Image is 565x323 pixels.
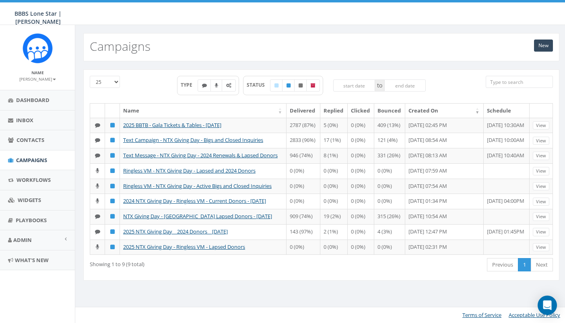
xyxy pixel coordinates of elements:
[96,244,99,250] i: Ringless Voice Mail
[374,163,405,179] td: 0 (0%)
[95,123,100,128] i: Text SMS
[484,148,530,163] td: [DATE] 10:40AM
[287,133,320,148] td: 2833 (96%)
[484,118,530,133] td: [DATE] 10:30AM
[374,104,405,118] th: Bounced
[320,148,348,163] td: 8 (1%)
[18,196,41,204] span: Widgets
[181,81,198,88] span: TYPE
[533,121,549,130] a: View
[320,179,348,194] td: 0 (0%)
[533,213,549,221] a: View
[405,133,484,148] td: [DATE] 08:54 AM
[287,83,291,88] i: Published
[96,168,99,173] i: Ringless Voice Mail
[90,257,276,268] div: Showing 1 to 9 (9 total)
[374,224,405,240] td: 4 (3%)
[110,229,115,234] i: Published
[16,156,47,164] span: Campaigns
[538,296,557,315] div: Open Intercom Messenger
[348,209,374,224] td: 0 (0%)
[120,104,287,118] th: Name: activate to sort column ascending
[110,123,115,128] i: Published
[320,240,348,255] td: 0 (0%)
[405,104,484,118] th: Created On: activate to sort column ascending
[405,118,484,133] td: [DATE] 02:45 PM
[405,209,484,224] td: [DATE] 10:54 AM
[287,104,320,118] th: Delivered
[110,198,115,204] i: Published
[533,228,549,236] a: View
[320,104,348,118] th: Replied
[462,311,501,319] a: Terms of Service
[123,167,256,174] a: Ringless VM - NTX Giving Day - Lapsed and 2024 Donors
[110,138,115,143] i: Published
[16,117,33,124] span: Inbox
[374,179,405,194] td: 0 (0%)
[287,163,320,179] td: 0 (0%)
[294,79,307,92] label: Unpublished
[31,70,44,75] small: Name
[90,40,151,53] h2: Campaigns
[123,182,272,190] a: Ringless VM - NTX Giving Day - Active Bigs and Closed Inquiries
[348,148,374,163] td: 0 (0%)
[405,179,484,194] td: [DATE] 07:54 AM
[123,213,272,220] a: NTX Giving Day - [GEOGRAPHIC_DATA] Lapsed Donors - [DATE]
[534,40,553,52] a: New
[405,194,484,209] td: [DATE] 01:34 PM
[287,194,320,209] td: 0 (0%)
[123,152,278,159] a: Text Message - NTX Giving Day - 2024 Renewals & Lapsed Donors
[110,153,115,158] i: Published
[348,240,374,255] td: 0 (0%)
[287,118,320,133] td: 2787 (87%)
[320,118,348,133] td: 5 (0%)
[282,79,295,92] label: Published
[348,104,374,118] th: Clicked
[320,209,348,224] td: 19 (2%)
[374,148,405,163] td: 331 (26%)
[484,224,530,240] td: [DATE] 01:45PM
[533,182,549,191] a: View
[348,133,374,148] td: 0 (0%)
[533,167,549,175] a: View
[215,83,218,88] i: Ringless Voice Mail
[222,79,236,92] label: Automated Message
[333,79,375,92] input: start date
[13,236,32,244] span: Admin
[287,240,320,255] td: 0 (0%)
[110,168,115,173] i: Published
[405,240,484,255] td: [DATE] 02:31 PM
[533,152,549,160] a: View
[95,229,100,234] i: Text SMS
[375,79,384,92] span: to
[518,258,531,271] a: 1
[509,311,560,319] a: Acceptable Use Policy
[320,163,348,179] td: 0 (0%)
[95,214,100,219] i: Text SMS
[533,243,549,252] a: View
[348,118,374,133] td: 0 (0%)
[320,224,348,240] td: 2 (1%)
[384,79,426,92] input: end date
[123,243,245,250] a: 2025 NTX Giving Day - Ringless VM - Lapsed Donors
[123,121,221,129] a: 2025 BBTB - Gala Tickets & Tables - [DATE]
[374,194,405,209] td: 0 (0%)
[123,136,263,144] a: Text Campaign - NTX Giving Day - Bigs and Closed Inquiries
[16,176,51,183] span: Workflows
[487,258,518,271] a: Previous
[484,104,530,118] th: Schedule
[247,81,270,88] span: STATUS
[348,163,374,179] td: 0 (0%)
[274,83,278,88] i: Draft
[348,224,374,240] td: 0 (0%)
[484,194,530,209] td: [DATE] 04:00PM
[348,194,374,209] td: 0 (0%)
[16,217,47,224] span: Playbooks
[299,83,303,88] i: Unpublished
[405,224,484,240] td: [DATE] 12:47 PM
[210,79,223,92] label: Ringless Voice Mail
[16,96,49,104] span: Dashboard
[287,148,320,163] td: 946 (74%)
[14,10,62,25] span: BBBS Lone Star | [PERSON_NAME]
[531,258,553,271] a: Next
